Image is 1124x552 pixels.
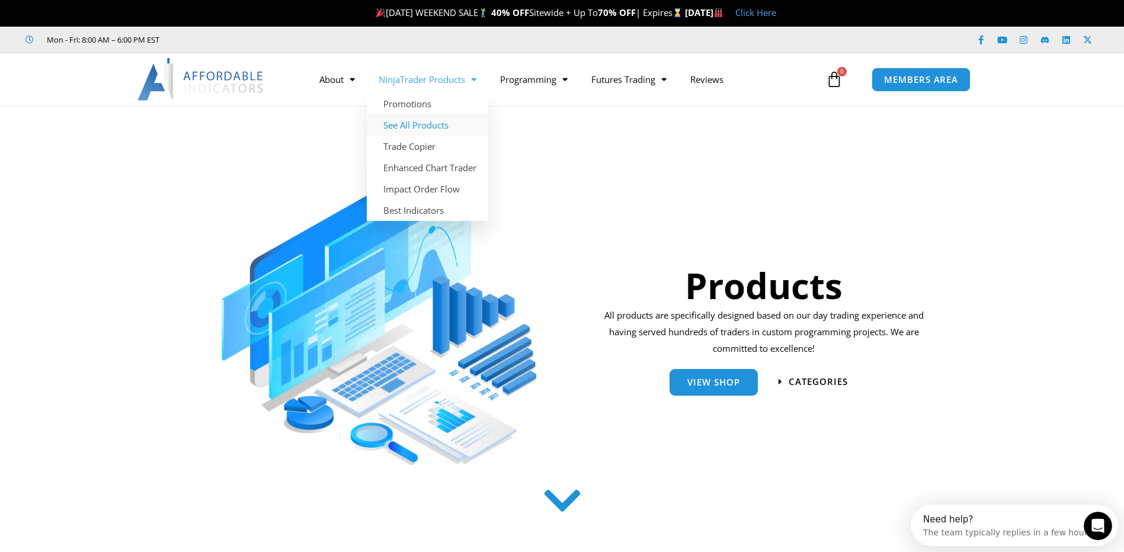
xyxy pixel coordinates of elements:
[137,58,265,101] img: LogoAI | Affordable Indicators – NinjaTrader
[367,157,488,178] a: Enhanced Chart Trader
[911,505,1118,546] iframe: Intercom live chat discovery launcher
[488,66,579,93] a: Programming
[779,377,848,386] a: categories
[12,20,184,32] div: The team typically replies in a few hours.
[884,75,958,84] span: MEMBERS AREA
[479,8,488,17] img: 🏌️‍♂️
[685,7,723,18] strong: [DATE]
[600,307,928,357] p: All products are specifically designed based on our day trading experience and having served hund...
[373,7,684,18] span: [DATE] WEEKEND SALE Sitewide + Up To | Expires
[678,66,735,93] a: Reviews
[367,93,488,114] a: Promotions
[367,178,488,200] a: Impact Order Flow
[367,66,488,93] a: NinjaTrader Products
[789,377,848,386] span: categories
[367,200,488,221] a: Best Indicators
[872,68,971,92] a: MEMBERS AREA
[491,7,529,18] strong: 40% OFF
[176,34,354,46] iframe: Customer reviews powered by Trustpilot
[308,66,367,93] a: About
[735,7,776,18] a: Click Here
[12,10,184,20] div: Need help?
[598,7,636,18] strong: 70% OFF
[376,8,385,17] img: 🎉
[367,136,488,157] a: Trade Copier
[44,33,159,47] span: Mon - Fri: 8:00 AM – 6:00 PM EST
[837,67,847,76] span: 0
[579,66,678,93] a: Futures Trading
[367,114,488,136] a: See All Products
[5,5,219,37] div: Open Intercom Messenger
[600,261,928,310] h1: Products
[222,165,536,465] img: ProductsSection scaled | Affordable Indicators – NinjaTrader
[714,8,723,17] img: 🏭
[670,369,758,396] a: View Shop
[808,62,860,97] a: 0
[367,93,488,221] ul: NinjaTrader Products
[308,66,823,93] nav: Menu
[673,8,682,17] img: ⌛
[687,378,740,387] span: View Shop
[1084,512,1112,540] iframe: Intercom live chat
